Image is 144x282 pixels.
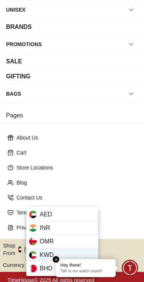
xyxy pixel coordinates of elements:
div: Hey there! [60,262,111,268]
em: Close tooltip [53,256,60,263]
span: AED [40,210,52,219]
p: Talk to our watch expert! [60,269,111,274]
span: OMR [40,237,54,246]
div: Chat Widget [122,260,138,276]
span: BHD [40,264,52,273]
span: KWD [40,250,54,259]
span: INR [40,223,50,232]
